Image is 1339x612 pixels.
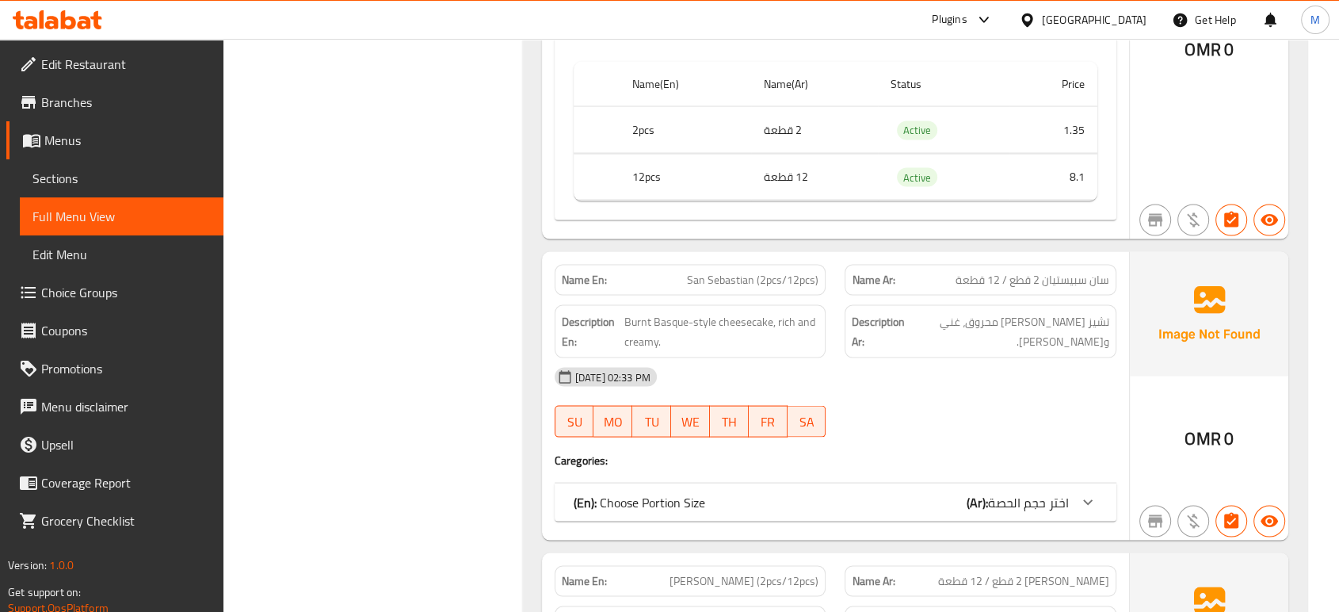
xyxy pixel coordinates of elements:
a: Choice Groups [6,273,223,312]
button: Has choices [1215,205,1247,236]
table: choices table [574,62,1097,201]
span: 0 [1224,423,1234,454]
th: Name(En) [620,62,751,107]
th: Status [878,62,1009,107]
h4: Caregories: [555,453,1116,469]
span: Menu disclaimer [41,397,211,416]
button: SU [555,406,594,438]
a: Sections [20,159,223,197]
th: 2pcs [620,107,751,154]
a: Grocery Checklist [6,502,223,540]
th: 12pcs [620,154,751,201]
a: Menus [6,121,223,159]
div: Active [897,168,937,187]
button: SA [788,406,826,438]
span: اختر حجم الحصة [988,491,1069,514]
td: 12 قطعة [751,154,878,201]
span: Get support on: [8,582,81,602]
span: Active [897,169,937,187]
a: Upsell [6,426,223,464]
span: Branches [41,93,211,112]
span: WE [677,411,704,434]
a: Menu disclaimer [6,388,223,426]
span: 1.0.0 [49,555,74,576]
span: [DATE] 02:33 PM [569,370,657,385]
div: [GEOGRAPHIC_DATA] [1042,11,1146,29]
strong: Description En: [562,312,621,351]
strong: Name En: [562,573,607,590]
span: Full Menu View [32,207,211,226]
span: Promotions [41,359,211,378]
a: Coverage Report [6,464,223,502]
span: TU [639,411,665,434]
span: [PERSON_NAME] 2 قطع / 12 قطعة [938,573,1109,590]
button: Available [1253,205,1285,236]
span: San Sebastian (2pcs/12pcs) [687,272,818,289]
span: Sections [32,169,211,188]
span: FR [755,411,781,434]
b: (Ar): [967,491,988,514]
span: سان سبيستيان 2 قطع / 12 قطعة [956,272,1109,289]
span: Burnt Basque-style cheesecake, rich and creamy. [624,312,818,351]
div: (En): Choose Portion Size(Ar):اختر حجم الحصة [555,484,1116,522]
button: Not branch specific item [1139,506,1171,537]
span: MO [600,411,626,434]
span: تشيز كيك باسكي محروق، غني وكريمي. [908,312,1109,351]
span: Version: [8,555,47,576]
span: Active [897,121,937,140]
div: Active [897,121,937,140]
strong: Name Ar: [852,573,895,590]
a: Edit Restaurant [6,45,223,83]
span: Coverage Report [41,473,211,492]
span: TH [716,411,742,434]
p: Choose Portion Size [574,493,705,512]
strong: Name Ar: [852,272,895,289]
span: Edit Restaurant [41,55,211,74]
span: Coupons [41,321,211,340]
span: Choice Groups [41,283,211,302]
a: Coupons [6,312,223,350]
a: Promotions [6,350,223,388]
button: Has choices [1215,506,1247,537]
strong: Description Ar: [852,312,905,351]
span: SA [794,411,820,434]
button: Purchased item [1177,506,1209,537]
th: Price [1009,62,1097,107]
span: Edit Menu [32,245,211,264]
a: Edit Menu [20,235,223,273]
span: [PERSON_NAME] (2pcs/12pcs) [669,573,818,590]
td: 1.35 [1009,107,1097,154]
button: MO [593,406,632,438]
p: Choose Portion Size [574,21,705,40]
img: Ae5nvW7+0k+MAAAAAElFTkSuQmCC [1130,252,1288,376]
span: Menus [44,131,211,150]
span: SU [562,411,588,434]
button: TU [632,406,671,438]
b: (En): [574,491,597,514]
button: FR [749,406,788,438]
button: Available [1253,506,1285,537]
button: Purchased item [1177,205,1209,236]
strong: Name En: [562,272,607,289]
a: Branches [6,83,223,121]
div: Plugins [932,10,967,29]
button: TH [710,406,749,438]
a: Full Menu View [20,197,223,235]
td: 8.1 [1009,154,1097,201]
button: WE [671,406,710,438]
span: OMR [1184,423,1220,454]
button: Not branch specific item [1139,205,1171,236]
span: Grocery Checklist [41,511,211,530]
span: Upsell [41,435,211,454]
span: 0 [1224,34,1234,65]
span: M [1310,11,1320,29]
span: OMR [1184,34,1220,65]
th: Name(Ar) [751,62,878,107]
td: 2 قطعة [751,107,878,154]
